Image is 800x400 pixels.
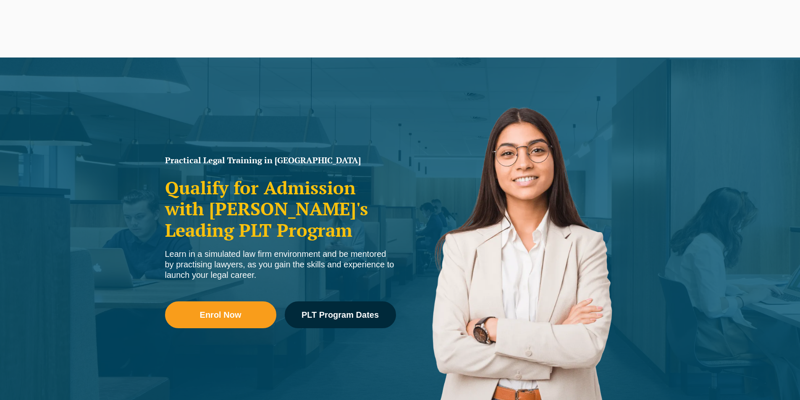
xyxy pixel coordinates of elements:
[200,311,241,319] span: Enrol Now
[165,177,396,241] h2: Qualify for Admission with [PERSON_NAME]'s Leading PLT Program
[165,249,396,280] div: Learn in a simulated law firm environment and be mentored by practising lawyers, as you gain the ...
[165,301,276,328] a: Enrol Now
[302,311,379,319] span: PLT Program Dates
[165,156,396,165] h1: Practical Legal Training in [GEOGRAPHIC_DATA]
[285,301,396,328] a: PLT Program Dates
